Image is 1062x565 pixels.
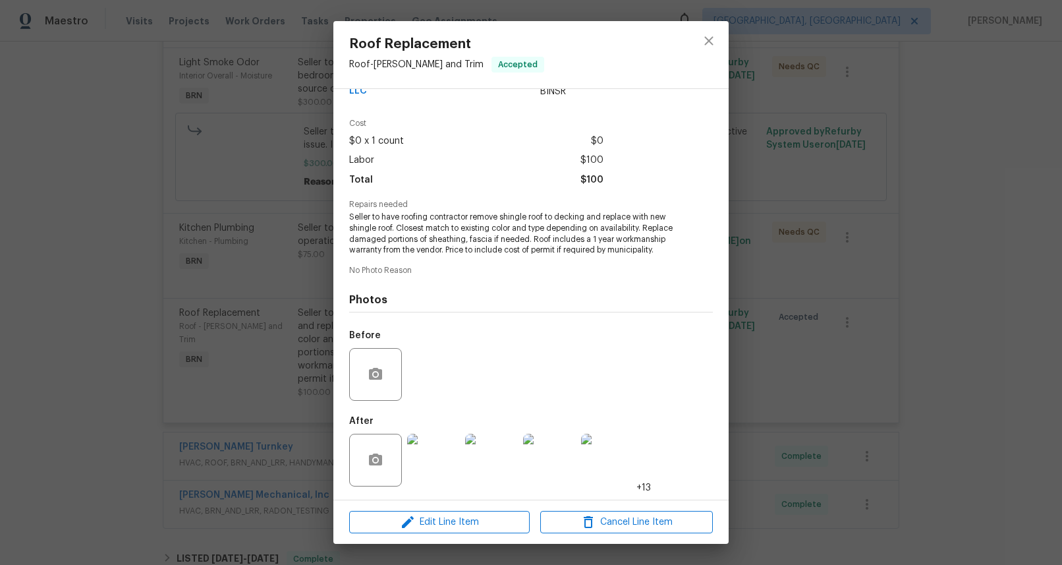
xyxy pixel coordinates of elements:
[693,25,725,57] button: close
[349,417,374,426] h5: After
[591,132,603,151] span: $0
[349,266,713,275] span: No Photo Reason
[580,171,603,190] span: $100
[540,511,713,534] button: Cancel Line Item
[349,200,713,209] span: Repairs needed
[349,37,544,51] span: Roof Replacement
[349,331,381,340] h5: Before
[580,151,603,170] span: $100
[349,212,677,256] span: Seller to have roofing contractor remove shingle roof to decking and replace with new shingle roo...
[349,171,373,190] span: Total
[349,132,404,151] span: $0 x 1 count
[353,514,526,531] span: Edit Line Item
[493,58,543,71] span: Accepted
[349,511,530,534] button: Edit Line Item
[349,293,713,307] h4: Photos
[540,85,604,98] span: BINSR
[349,60,484,69] span: Roof - [PERSON_NAME] and Trim
[349,151,374,170] span: Labor
[544,514,709,531] span: Cancel Line Item
[349,119,603,128] span: Cost
[636,481,651,494] span: +13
